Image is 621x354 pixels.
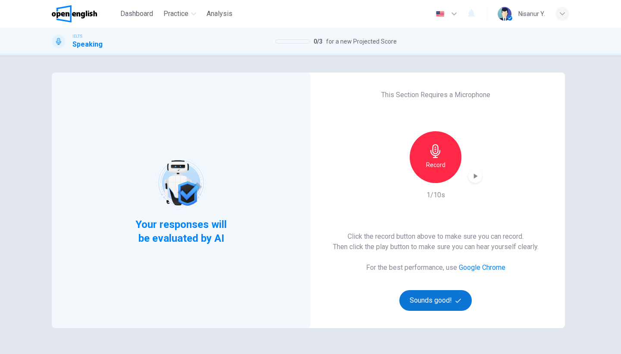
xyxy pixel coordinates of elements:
[498,7,511,21] img: Profile picture
[160,6,200,22] button: Practice
[314,36,323,47] span: 0 / 3
[435,11,445,17] img: en
[163,9,188,19] span: Practice
[427,190,445,200] h6: 1/10s
[203,6,236,22] button: Analysis
[72,33,82,39] span: IELTS
[410,131,461,183] button: Record
[52,5,97,22] img: OpenEnglish logo
[326,36,397,47] span: for a new Projected Score
[72,39,103,50] h1: Speaking
[459,263,505,272] a: Google Chrome
[518,9,545,19] div: Nisanur Y.
[381,90,490,100] h6: This Section Requires a Microphone
[426,160,445,170] h6: Record
[333,231,539,252] h6: Click the record button above to make sure you can record. Then click the play button to make sur...
[52,5,117,22] a: OpenEnglish logo
[129,218,234,245] span: Your responses will be evaluated by AI
[399,290,472,311] button: Sounds good!
[117,6,157,22] button: Dashboard
[154,155,208,210] img: robot icon
[207,9,232,19] span: Analysis
[120,9,153,19] span: Dashboard
[366,262,505,273] h6: For the best performance, use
